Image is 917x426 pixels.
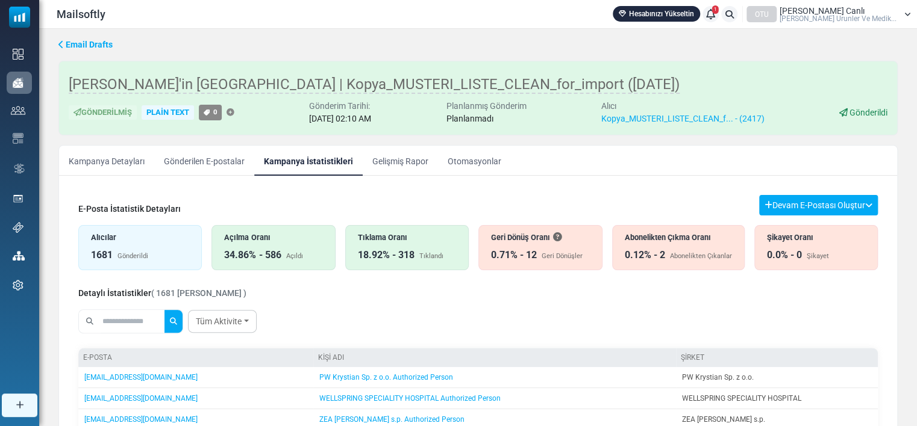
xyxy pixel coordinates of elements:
[13,222,23,233] img: support-icon.svg
[363,146,438,176] a: Gelişmiş Rapor
[13,78,23,88] img: campaigns-icon-active.png
[309,113,371,125] div: [DATE] 02:10 AM
[9,7,30,28] img: mailsoftly_icon_blue_white.svg
[227,109,234,117] a: Etiket Ekle
[780,15,897,22] span: [PERSON_NAME] Urunler Ve Medik...
[57,6,105,22] span: Mailsoftly
[625,248,665,262] div: 0.12% - 2
[419,252,443,262] div: Tıklandı
[154,146,254,176] a: Gönderilen E-postalar
[746,6,911,22] a: OTU [PERSON_NAME] Canlı [PERSON_NAME] Urunler Ve Medik...
[807,252,829,262] div: Şikayet
[703,6,719,22] a: 1
[188,310,257,333] a: Tüm Aktivite
[319,394,501,403] a: WELLSPRING SPECIALITY HOSPITAL Authorized Person
[438,146,511,176] a: Otomasyonlar
[91,232,189,243] div: Alıcılar
[491,248,537,262] div: 0.71% - 12
[69,105,137,120] div: Gönderilmiş
[318,353,344,362] a: Kişi Adı
[84,415,198,424] a: [EMAIL_ADDRESS][DOMAIN_NAME]
[213,108,218,116] span: 0
[254,146,363,176] a: Kampanya İstatistikleri
[553,233,562,241] i: Bir e-posta alıcısına ulaşamadığında geri döner. Bu, dolu bir gelen kutusu nedeniyle geçici olara...
[58,39,113,51] a: Email Drafts
[78,203,181,215] div: E-Posta İstatistik Detayları
[13,162,26,176] img: workflow.svg
[780,7,865,15] span: [PERSON_NAME] Canlı
[286,252,302,262] div: Açıldı
[59,146,154,176] a: Kampanya Detayları
[117,252,148,262] div: Gönderildi
[542,252,583,262] div: Geri Dönüşler
[83,353,112,362] a: E-posta
[446,100,526,113] div: Planlanmış Gönderim
[91,248,113,262] div: 1681
[601,114,765,123] a: Kopya_MUSTERI_LISTE_CLEAN_f... - (2417)
[11,106,25,114] img: contacts-icon.svg
[69,76,680,94] span: [PERSON_NAME]'in [GEOGRAPHIC_DATA] | Kopya_MUSTERI_LISTE_CLEAN_for_import ([DATE])
[767,232,865,243] div: Şikayet Oranı
[224,232,322,243] div: Açılma Oranı
[84,394,198,403] a: [EMAIL_ADDRESS][DOMAIN_NAME]
[625,232,732,243] div: Abonelikten Çıkma Oranı
[319,415,465,424] a: ZEA [PERSON_NAME] s.p. Authorized Person
[224,248,281,262] div: 34.86% - 586
[66,40,113,49] span: translation missing: tr.ms_sidebar.email_drafts
[78,287,246,300] div: Detaylı İstatistikler
[199,105,222,120] a: 0
[850,108,887,117] span: Gönderildi
[13,193,23,204] img: landing_pages.svg
[601,100,765,113] div: Alıcı
[13,49,23,60] img: dashboard-icon.svg
[13,280,23,291] img: settings-icon.svg
[712,5,719,14] span: 1
[491,232,589,243] div: Geri Dönüş Oranı
[358,248,415,262] div: 18.92% - 318
[84,373,198,381] a: [EMAIL_ADDRESS][DOMAIN_NAME]
[670,252,732,262] div: Abonelikten Çıkanlar
[309,100,371,113] div: Gönderim Tarihi:
[358,232,456,243] div: Tıklama Oranı
[151,288,246,298] span: ( 1681 [PERSON_NAME] )
[746,6,777,22] div: OTU
[759,195,878,215] button: Devam E-Postası Oluştur
[446,114,493,123] span: Planlanmadı
[142,105,194,120] div: Plain Text
[767,248,802,262] div: 0.0% - 0
[613,6,700,22] a: Hesabınızı Yükseltin
[681,353,704,362] a: Şirket
[13,133,23,144] img: email-templates-icon.svg
[319,373,453,381] a: PW Krystian Sp. z o.o. Authorized Person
